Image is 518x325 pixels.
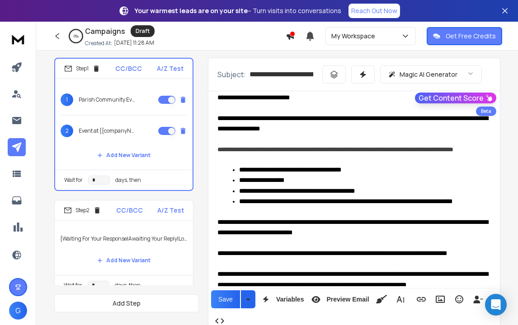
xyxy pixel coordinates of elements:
p: A/Z Test [157,64,184,73]
p: Magic AI Generator [400,70,457,79]
p: CC/BCC [115,64,142,73]
button: Add Step [54,294,199,312]
span: 1 [61,93,73,106]
button: Magic AI Generator [380,65,482,84]
button: Clean HTML [373,290,390,308]
p: My Workspace [331,32,379,41]
button: G [9,302,27,320]
p: days, then [115,176,141,184]
p: Wait for [64,176,83,184]
h1: Campaigns [85,26,125,37]
p: – Turn visits into conversations [135,6,341,15]
div: Step 2 [64,206,101,214]
button: Add New Variant [90,146,158,164]
img: logo [9,31,27,47]
p: {Waiting For Your Response|Awaiting Your Reply|Looking Forward to Your Response|Eager to Hear fro... [60,226,188,251]
p: days, then [115,282,141,289]
li: Step1CC/BCCA/Z Test1Parish Community Event at {{companyName}}?2Event at {{companyName}}?Add New V... [54,58,193,191]
p: Created At: [85,40,112,47]
p: 0 % [74,33,79,39]
p: A/Z Test [157,206,184,215]
p: Get Free Credits [446,32,496,41]
button: Insert Image (⌘P) [432,290,449,308]
button: Get Content Score [415,93,496,103]
button: Get Free Credits [427,27,502,45]
span: Variables [274,296,306,303]
div: Beta [476,107,496,116]
span: Preview Email [325,296,371,303]
span: 2 [61,125,73,137]
button: Variables [257,290,306,308]
p: CC/BCC [116,206,143,215]
div: Step 1 [64,65,100,73]
li: Step2CC/BCCA/Z Test{Waiting For Your Response|Awaiting Your Reply|Looking Forward to Your Respons... [54,200,193,296]
p: Event at {{companyName}}? [79,127,137,135]
button: Emoticons [451,290,468,308]
button: Save [211,290,240,308]
p: Parish Community Event at {{companyName}}? [79,96,137,103]
button: Add New Variant [90,251,158,269]
button: More Text [392,290,409,308]
p: Subject: [217,69,246,80]
p: [DATE] 11:28 AM [114,39,154,46]
div: Open Intercom Messenger [485,294,507,316]
a: Reach Out Now [348,4,400,18]
button: Insert Link (⌘K) [413,290,430,308]
button: Insert Unsubscribe Link [470,290,487,308]
strong: Your warmest leads are on your site [135,6,248,15]
p: Wait for [64,282,82,289]
p: Reach Out Now [351,6,397,15]
button: Preview Email [307,290,371,308]
div: Draft [131,25,155,37]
